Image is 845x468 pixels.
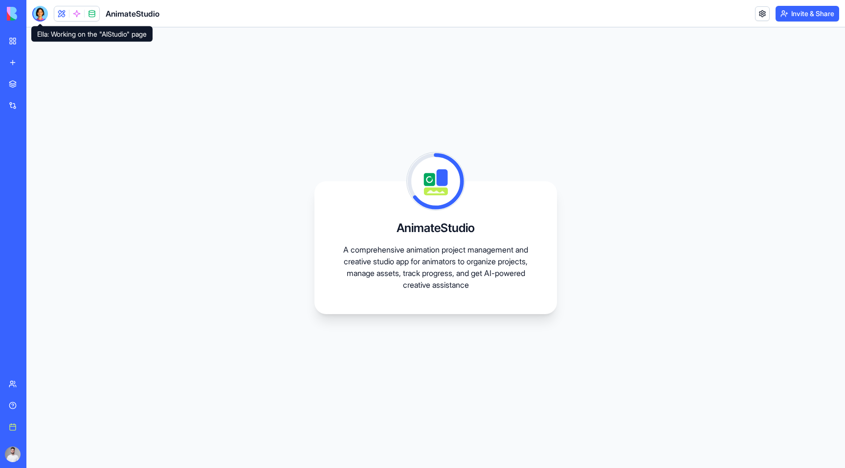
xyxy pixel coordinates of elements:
[776,6,839,21] button: Invite & Share
[7,7,67,21] img: logo
[106,8,159,20] h1: AnimateStudio
[338,244,534,291] p: A comprehensive animation project management and creative studio app for animators to organize pr...
[397,220,475,236] h3: AnimateStudio
[5,447,21,462] img: ACg8ocIqQBNK5J0DAB-blYXo9HHeBCA07cxAmrXF_4yCQSfYNqe09QhT=s96-c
